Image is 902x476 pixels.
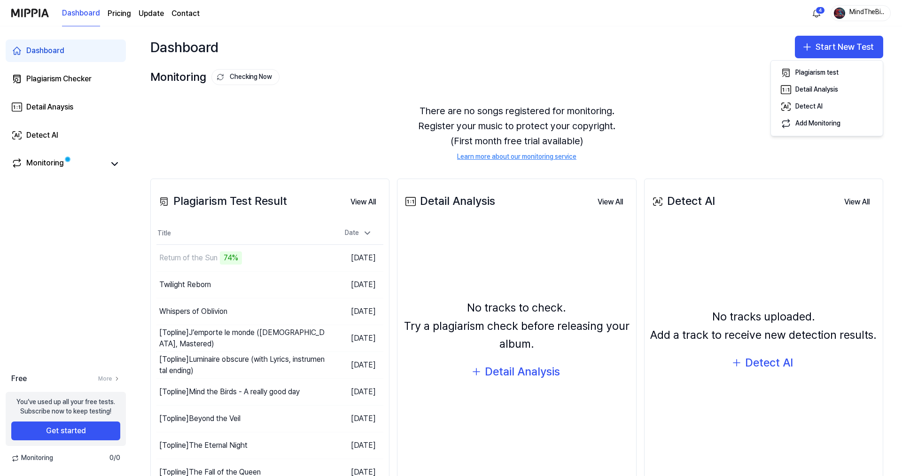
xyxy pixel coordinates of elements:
div: No tracks to check. Try a plagiarism check before releasing your album. [403,299,630,353]
div: 74% [220,251,242,265]
button: View All [837,193,877,211]
button: 알림4 [809,6,824,21]
img: 알림 [811,8,822,19]
a: Detect AI [6,124,126,147]
span: Free [11,373,27,384]
a: Contact [171,8,200,19]
img: profile [834,8,845,19]
div: No tracks uploaded. Add a track to receive new detection results. [650,308,877,344]
button: Plagiarism test [775,64,879,81]
div: Twilight Reborn [159,279,211,290]
div: Monitoring [26,157,64,171]
td: [DATE] [327,406,383,432]
div: Detect AI [745,354,793,372]
td: [DATE] [327,272,383,298]
div: 4 [816,7,825,14]
div: [Topline] Luminaire obscure (with Lyrics, instrumental ending) [159,354,327,376]
a: Update [139,8,164,19]
div: Plagiarism test [795,68,839,78]
div: Detect AI [26,130,58,141]
div: Return of the Sun [159,252,218,264]
a: Pricing [108,8,131,19]
td: [DATE] [327,298,383,325]
button: Checking Now [211,69,280,85]
button: Start New Test [795,36,883,58]
td: [DATE] [327,432,383,459]
div: Plagiarism Test Result [156,192,287,210]
div: Dashboard [26,45,64,56]
span: 0 / 0 [109,453,120,463]
div: Detail Analysis [403,192,495,210]
div: Date [341,226,376,241]
a: Monitoring [11,157,105,171]
div: Whispers of Oblivion [159,306,227,317]
a: View All [590,192,630,211]
div: Detail Analysis [795,85,838,94]
div: There are no songs registered for monitoring. Register your music to protect your copyright. (Fir... [150,92,883,173]
div: Detect AI [795,102,823,111]
div: Detail Analysis [485,363,560,381]
div: [Topline] J’emporte le monde ([DEMOGRAPHIC_DATA], Mastered) [159,327,327,350]
button: View All [343,193,383,211]
button: Detail Analysis [464,360,569,383]
button: Detect AI [724,351,802,374]
a: Learn more about our monitoring service [457,152,576,162]
button: View All [590,193,630,211]
a: More [98,375,120,383]
a: Dashboard [62,0,100,26]
div: [Topline] Beyond the Veil [159,413,241,424]
div: MindTheBirds [848,8,885,18]
div: Dashboard [150,36,218,58]
a: Dashboard [6,39,126,62]
div: [Topline] Mind the Birds - A really good day [159,386,300,398]
div: Plagiarism Checker [26,73,92,85]
div: Monitoring [150,68,280,86]
button: Detect AI [775,98,879,115]
span: Monitoring [11,453,53,463]
td: [DATE] [327,245,383,272]
a: Detail Anaysis [6,96,126,118]
td: [DATE] [327,352,383,379]
button: Add Monitoring [775,115,879,132]
th: Title [156,222,327,245]
a: View All [837,192,877,211]
td: [DATE] [327,379,383,406]
div: Add Monitoring [795,119,840,128]
div: You’ve used up all your free tests. Subscribe now to keep testing! [16,398,115,416]
td: [DATE] [327,325,383,352]
a: Plagiarism Checker [6,68,126,90]
button: Get started [11,421,120,440]
div: [Topline] The Eternal Night [159,440,248,451]
button: profileMindTheBirds [831,5,891,21]
div: Detail Anaysis [26,101,73,113]
a: View All [343,192,383,211]
div: Detect AI [650,192,715,210]
button: Detail Analysis [775,81,879,98]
